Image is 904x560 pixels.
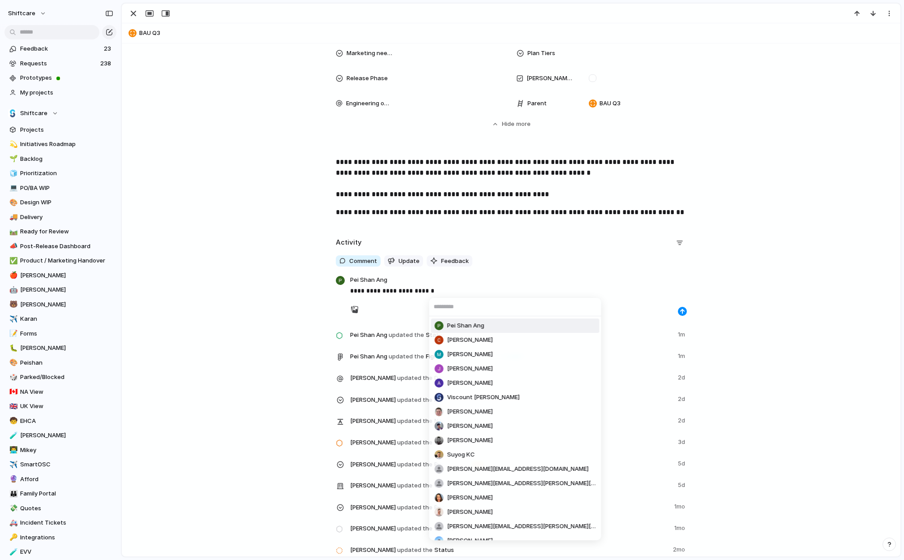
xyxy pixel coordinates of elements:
[447,508,493,517] span: [PERSON_NAME]
[447,336,493,345] span: [PERSON_NAME]
[447,321,484,330] span: Pei Shan Ang
[447,465,589,474] span: [PERSON_NAME][EMAIL_ADDRESS][DOMAIN_NAME]
[447,364,493,373] span: [PERSON_NAME]
[447,422,493,431] span: [PERSON_NAME]
[447,407,493,416] span: [PERSON_NAME]
[447,479,596,488] span: [PERSON_NAME][EMAIL_ADDRESS][PERSON_NAME][DOMAIN_NAME]
[447,436,493,445] span: [PERSON_NAME]
[447,450,475,459] span: Suyog KC
[447,522,596,531] span: [PERSON_NAME][EMAIL_ADDRESS][PERSON_NAME][DOMAIN_NAME]
[447,493,493,502] span: [PERSON_NAME]
[447,393,520,402] span: Viscount [PERSON_NAME]
[447,350,493,359] span: [PERSON_NAME]
[447,536,493,545] span: [PERSON_NAME]
[447,379,493,388] span: [PERSON_NAME]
